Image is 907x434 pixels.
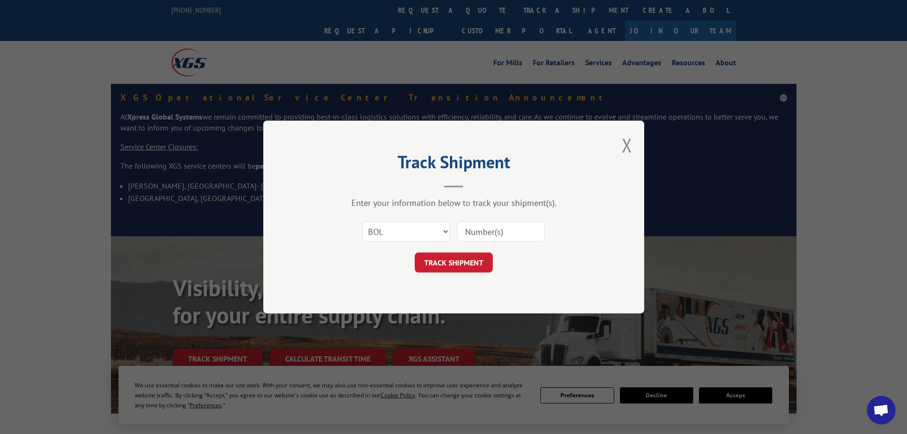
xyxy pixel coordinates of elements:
button: Close modal [622,132,632,158]
h2: Track Shipment [311,155,597,173]
input: Number(s) [457,222,545,242]
button: TRACK SHIPMENT [415,252,493,273]
div: Enter your information below to track your shipment(s). [311,197,597,208]
a: Open chat [867,396,896,424]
